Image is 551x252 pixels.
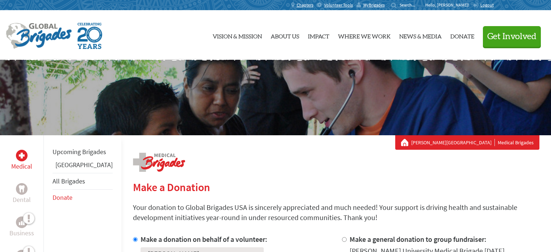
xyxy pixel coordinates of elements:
[363,2,385,8] span: MyBrigades
[13,195,31,205] p: Dental
[308,16,329,54] a: Impact
[425,2,473,8] p: Hello, [PERSON_NAME]!
[11,161,32,172] p: Medical
[350,235,487,244] label: Make a general donation to group fundraiser:
[53,160,113,173] li: Panama
[53,193,72,202] a: Donate
[400,2,420,8] input: Search...
[55,161,113,169] a: [GEOGRAPHIC_DATA]
[19,185,25,192] img: Dental
[16,183,28,195] div: Dental
[324,2,353,8] span: Volunteer Tools
[13,183,31,205] a: DentalDental
[401,139,534,146] div: Medical Brigades
[411,139,495,146] a: [PERSON_NAME][GEOGRAPHIC_DATA]
[133,202,539,223] p: Your donation to Global Brigades USA is sincerely appreciated and much needed! Your support is dr...
[19,219,25,225] img: Business
[483,26,541,47] button: Get Involved
[297,2,313,8] span: Chapters
[450,16,474,54] a: Donate
[399,16,442,54] a: News & Media
[78,23,102,49] img: Global Brigades Celebrating 20 Years
[213,16,262,54] a: Vision & Mission
[271,16,299,54] a: About Us
[133,181,539,194] h2: Make a Donation
[53,190,113,206] li: Donate
[16,216,28,228] div: Business
[473,2,494,8] a: Logout
[9,228,34,238] p: Business
[53,148,106,156] a: Upcoming Brigades
[53,144,113,160] li: Upcoming Brigades
[11,150,32,172] a: MedicalMedical
[480,2,494,8] span: Logout
[6,23,72,49] img: Global Brigades Logo
[338,16,391,54] a: Where We Work
[487,32,537,41] span: Get Involved
[53,173,113,190] li: All Brigades
[53,177,85,185] a: All Brigades
[133,153,185,172] img: logo-medical.png
[9,216,34,238] a: BusinessBusiness
[19,153,25,158] img: Medical
[16,150,28,161] div: Medical
[141,235,267,244] label: Make a donation on behalf of a volunteer:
